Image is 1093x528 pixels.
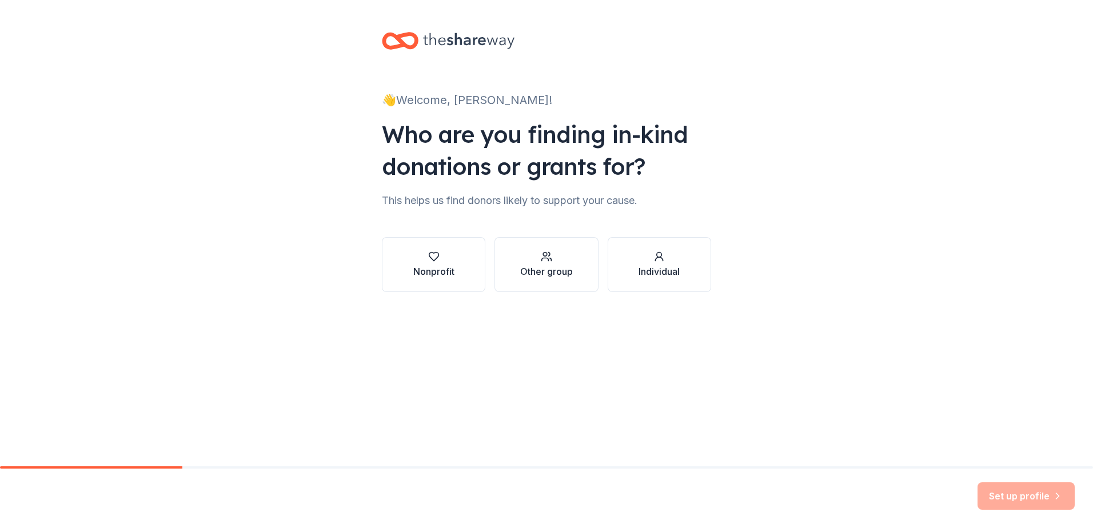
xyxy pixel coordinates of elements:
div: Who are you finding in-kind donations or grants for? [382,118,711,182]
div: Nonprofit [413,265,454,278]
div: 👋 Welcome, [PERSON_NAME]! [382,91,711,109]
button: Individual [608,237,711,292]
div: Other group [520,265,573,278]
button: Nonprofit [382,237,485,292]
div: This helps us find donors likely to support your cause. [382,191,711,210]
button: Other group [494,237,598,292]
div: Individual [639,265,680,278]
